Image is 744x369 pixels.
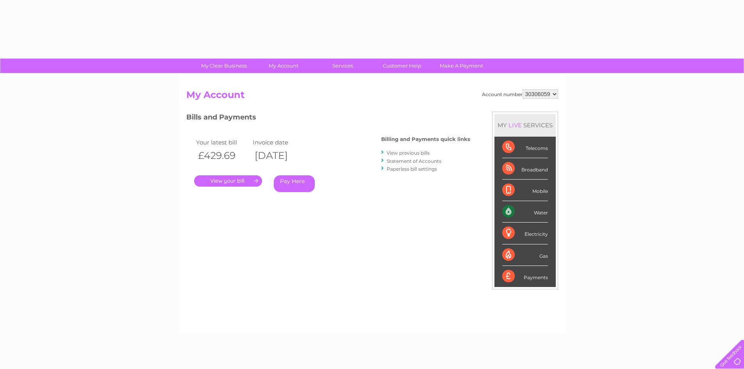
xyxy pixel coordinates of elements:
td: Your latest bill [194,137,251,148]
div: Account number [482,89,558,99]
a: Services [310,59,375,73]
div: Broadband [502,158,548,180]
a: Customer Help [370,59,434,73]
a: Paperless bill settings [387,166,437,172]
div: Electricity [502,223,548,244]
a: Make A Payment [429,59,494,73]
th: [DATE] [251,148,307,164]
a: My Account [251,59,316,73]
a: My Clear Business [192,59,256,73]
td: Invoice date [251,137,307,148]
h2: My Account [186,89,558,104]
div: Gas [502,244,548,266]
a: Statement of Accounts [387,158,441,164]
div: Telecoms [502,137,548,158]
div: MY SERVICES [494,114,556,136]
a: Pay Here [274,175,315,192]
h3: Bills and Payments [186,112,470,125]
a: View previous bills [387,150,430,156]
div: Payments [502,266,548,287]
a: . [194,175,262,187]
div: Mobile [502,180,548,201]
h4: Billing and Payments quick links [381,136,470,142]
div: LIVE [507,121,523,129]
th: £429.69 [194,148,251,164]
div: Water [502,201,548,223]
